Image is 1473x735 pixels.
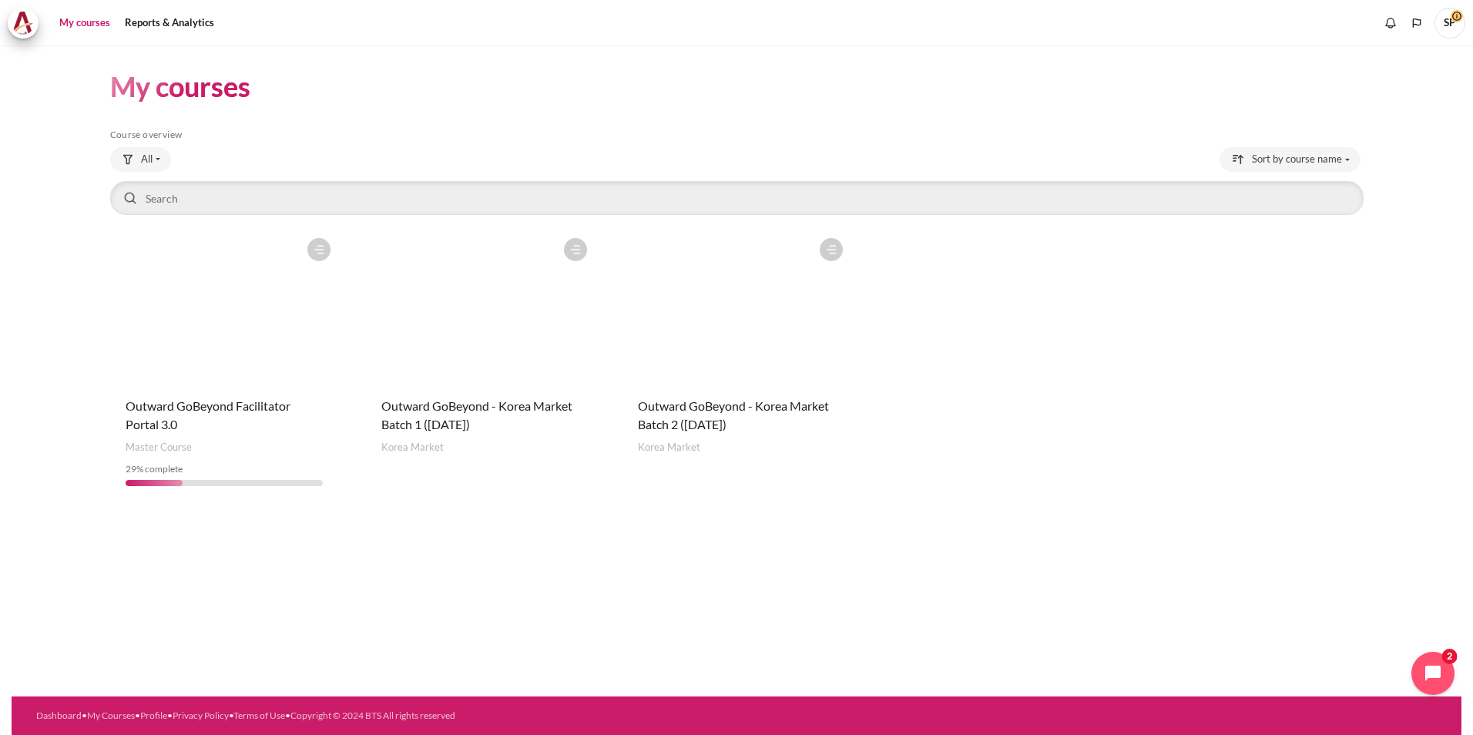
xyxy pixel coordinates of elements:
button: Languages [1405,12,1428,35]
span: SP [1434,8,1465,39]
h1: My courses [110,69,250,105]
div: • • • • • [36,709,823,723]
span: Korea Market [638,440,700,455]
span: All [141,152,153,167]
span: Korea Market [381,440,444,455]
input: Search [110,181,1364,215]
div: Course overview controls [110,147,1364,218]
a: Outward GoBeyond Facilitator Portal 3.0 [126,398,290,431]
section: Content [12,45,1461,525]
a: Outward GoBeyond - Korea Market Batch 1 ([DATE]) [381,398,572,431]
a: Profile [140,710,167,721]
span: Sort by course name [1252,152,1342,167]
a: Reports & Analytics [119,8,220,39]
a: Copyright © 2024 BTS All rights reserved [290,710,455,721]
span: Master Course [126,440,192,455]
a: My Courses [87,710,135,721]
span: 29 [126,463,136,475]
div: Show notification window with no new notifications [1379,12,1402,35]
a: Terms of Use [233,710,285,721]
div: % complete [126,462,324,476]
img: Architeck [12,12,34,35]
a: Dashboard [36,710,82,721]
a: Privacy Policy [173,710,229,721]
a: Outward GoBeyond - Korea Market Batch 2 ([DATE]) [638,398,829,431]
a: User menu [1434,8,1465,39]
button: Sorting drop-down menu [1220,147,1361,172]
button: Grouping drop-down menu [110,147,171,172]
a: Architeck Architeck [8,8,46,39]
a: My courses [54,8,116,39]
h5: Course overview [110,129,1364,141]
